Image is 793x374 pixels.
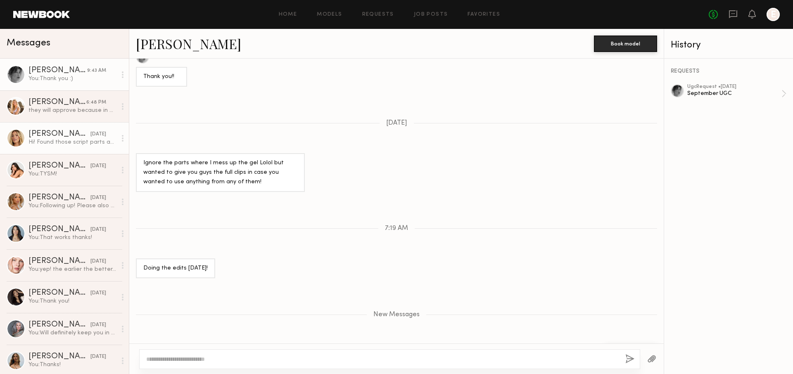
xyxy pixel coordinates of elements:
[90,353,106,361] div: [DATE]
[90,162,106,170] div: [DATE]
[28,162,90,170] div: [PERSON_NAME]
[87,67,106,75] div: 9:43 AM
[28,66,87,75] div: [PERSON_NAME]
[86,99,106,107] div: 6:48 PM
[28,353,90,361] div: [PERSON_NAME]
[28,98,86,107] div: [PERSON_NAME]
[28,225,90,234] div: [PERSON_NAME]
[687,84,786,103] a: ugcRequest •[DATE]September UGC
[90,321,106,329] div: [DATE]
[143,72,180,82] div: Thank you!!
[28,107,116,114] div: they will approve because in perpetuity is not typical for UGC. we are chatting now.
[671,69,786,74] div: REQUESTS
[317,12,342,17] a: Models
[28,138,116,146] div: Hi! Found those script parts and reuploaded to the drive folder I submitted! :) Labeled them all ...
[279,12,297,17] a: Home
[28,329,116,337] div: You: Will definitely keep you in mind :)
[594,36,657,52] button: Book model
[28,194,90,202] div: [PERSON_NAME]
[28,130,90,138] div: [PERSON_NAME]
[90,130,106,138] div: [DATE]
[28,297,116,305] div: You: Thank you!
[28,75,116,83] div: You: Thank you :)
[414,12,448,17] a: Job Posts
[143,159,297,187] div: Ignore the parts where I mess up the gel Lolol but wanted to give you guys the full clips in case...
[385,225,408,232] span: 7:19 AM
[28,234,116,241] div: You: That works thanks!
[28,361,116,369] div: You: Thanks!
[28,170,116,178] div: You: TYSM!
[90,194,106,202] div: [DATE]
[767,8,780,21] a: E
[687,90,781,97] div: September UGC
[136,35,241,52] a: [PERSON_NAME]
[28,257,90,265] div: [PERSON_NAME]
[143,264,208,273] div: Doing the edits [DATE]!
[7,38,50,48] span: Messages
[28,202,116,210] div: You: Following up! Please also sign the agreement, it's coming from [GEOGRAPHIC_DATA]
[90,226,106,234] div: [DATE]
[90,258,106,265] div: [DATE]
[90,289,106,297] div: [DATE]
[468,12,500,17] a: Favorites
[671,40,786,50] div: History
[28,265,116,273] div: You: yep! the earlier the better, thanks!
[594,40,657,47] a: Book model
[373,311,420,318] span: New Messages
[28,321,90,329] div: [PERSON_NAME]
[687,84,781,90] div: ugc Request • [DATE]
[28,289,90,297] div: [PERSON_NAME]
[386,120,407,127] span: [DATE]
[362,12,394,17] a: Requests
